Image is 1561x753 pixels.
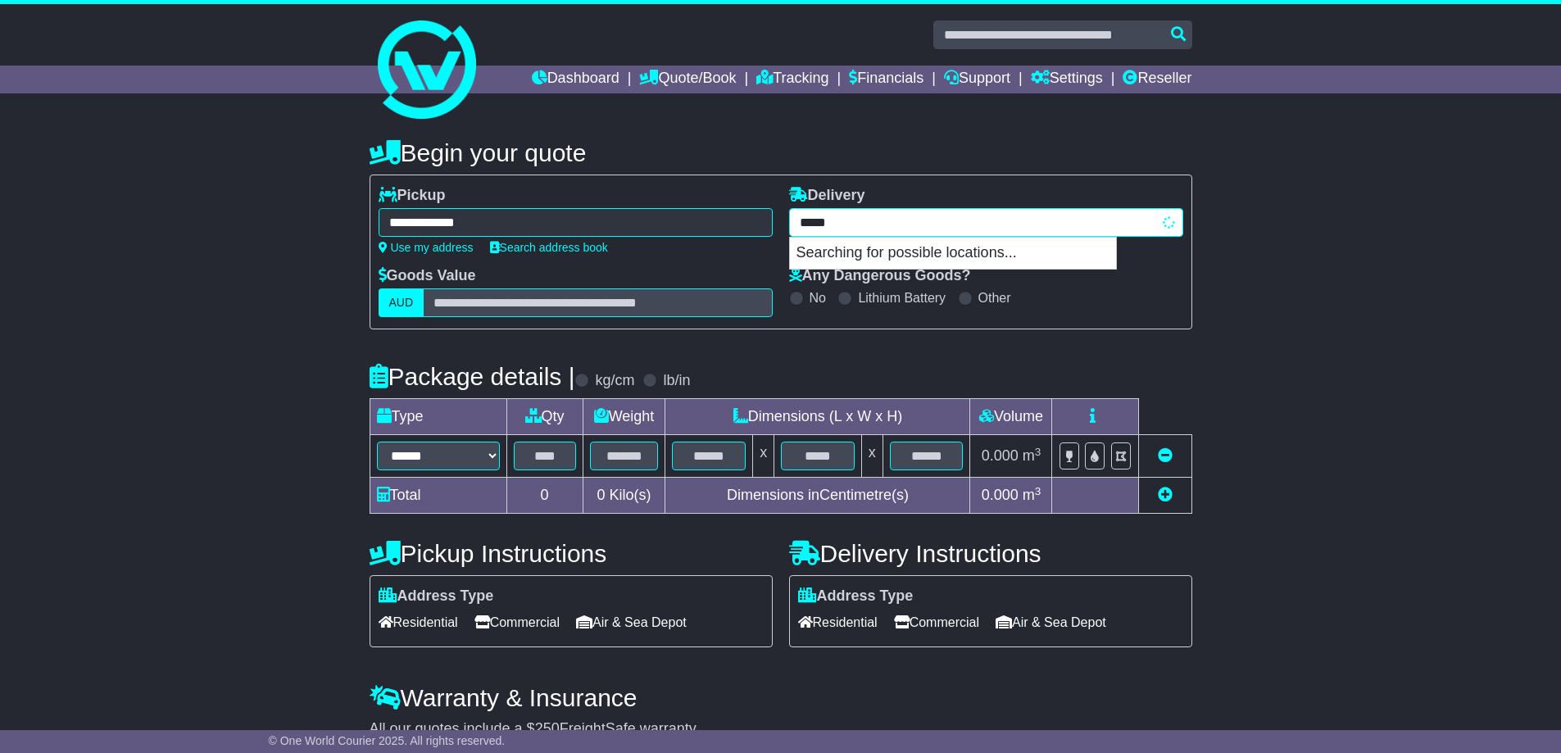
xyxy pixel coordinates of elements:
[1031,66,1103,93] a: Settings
[790,238,1116,269] p: Searching for possible locations...
[583,478,665,514] td: Kilo(s)
[597,487,605,503] span: 0
[370,478,506,514] td: Total
[595,372,634,390] label: kg/cm
[665,399,970,435] td: Dimensions (L x W x H)
[506,399,583,435] td: Qty
[379,267,476,285] label: Goods Value
[379,187,446,205] label: Pickup
[1123,66,1191,93] a: Reseller
[789,187,865,205] label: Delivery
[639,66,736,93] a: Quote/Book
[798,610,878,635] span: Residential
[1035,446,1041,458] sup: 3
[1023,447,1041,464] span: m
[663,372,690,390] label: lb/in
[789,540,1192,567] h4: Delivery Instructions
[810,290,826,306] label: No
[370,540,773,567] h4: Pickup Instructions
[576,610,687,635] span: Air & Sea Depot
[861,435,883,478] td: x
[982,487,1019,503] span: 0.000
[894,610,979,635] span: Commercial
[535,720,560,737] span: 250
[490,241,608,254] a: Search address book
[532,66,619,93] a: Dashboard
[665,478,970,514] td: Dimensions in Centimetre(s)
[474,610,560,635] span: Commercial
[944,66,1010,93] a: Support
[1035,485,1041,497] sup: 3
[370,399,506,435] td: Type
[379,241,474,254] a: Use my address
[370,363,575,390] h4: Package details |
[798,587,914,606] label: Address Type
[756,66,828,93] a: Tracking
[370,684,1192,711] h4: Warranty & Insurance
[506,478,583,514] td: 0
[753,435,774,478] td: x
[379,288,424,317] label: AUD
[982,447,1019,464] span: 0.000
[1158,447,1173,464] a: Remove this item
[789,267,971,285] label: Any Dangerous Goods?
[849,66,923,93] a: Financials
[970,399,1052,435] td: Volume
[1023,487,1041,503] span: m
[1158,487,1173,503] a: Add new item
[996,610,1106,635] span: Air & Sea Depot
[583,399,665,435] td: Weight
[858,290,946,306] label: Lithium Battery
[370,139,1192,166] h4: Begin your quote
[978,290,1011,306] label: Other
[370,720,1192,738] div: All our quotes include a $ FreightSafe warranty.
[269,734,506,747] span: © One World Courier 2025. All rights reserved.
[379,610,458,635] span: Residential
[789,208,1183,237] typeahead: Please provide city
[379,587,494,606] label: Address Type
